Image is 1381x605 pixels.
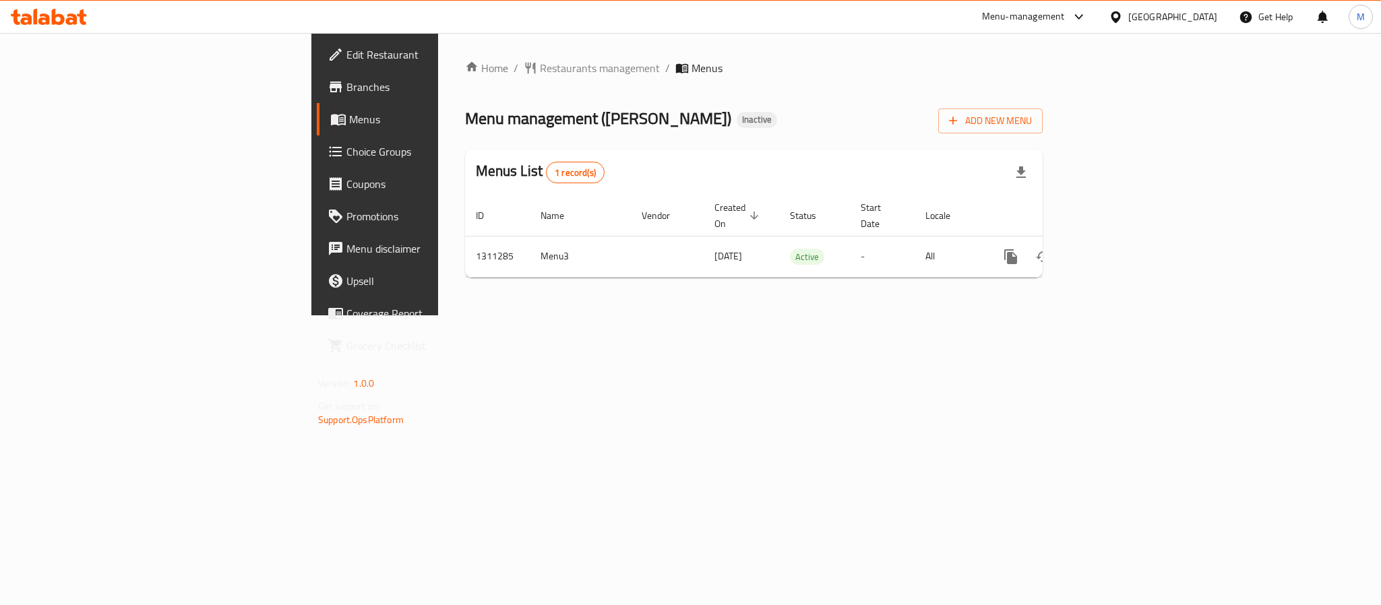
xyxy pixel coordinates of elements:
[476,161,605,183] h2: Menus List
[995,241,1027,273] button: more
[1357,9,1365,24] span: M
[546,162,605,183] div: Total records count
[465,103,731,133] span: Menu management ( [PERSON_NAME] )
[346,305,531,321] span: Coverage Report
[346,144,531,160] span: Choice Groups
[346,46,531,63] span: Edit Restaurant
[317,297,542,329] a: Coverage Report
[317,135,542,168] a: Choice Groups
[476,208,501,224] span: ID
[318,375,351,392] span: Version:
[714,199,763,232] span: Created On
[737,114,777,125] span: Inactive
[790,249,824,265] span: Active
[317,103,542,135] a: Menus
[1027,241,1060,273] button: Change Status
[317,38,542,71] a: Edit Restaurant
[665,60,670,76] li: /
[642,208,687,224] span: Vendor
[353,375,374,392] span: 1.0.0
[317,168,542,200] a: Coupons
[925,208,968,224] span: Locale
[317,329,542,362] a: Grocery Checklist
[317,200,542,232] a: Promotions
[346,208,531,224] span: Promotions
[346,273,531,289] span: Upsell
[714,247,742,265] span: [DATE]
[346,338,531,354] span: Grocery Checklist
[465,195,1135,278] table: enhanced table
[692,60,723,76] span: Menus
[949,113,1032,129] span: Add New Menu
[1005,156,1037,189] div: Export file
[346,79,531,95] span: Branches
[861,199,898,232] span: Start Date
[318,411,404,428] a: Support.OpsPlatform
[915,236,984,277] td: All
[850,236,915,277] td: -
[524,60,660,76] a: Restaurants management
[1128,9,1217,24] div: [GEOGRAPHIC_DATA]
[790,208,834,224] span: Status
[938,108,1043,133] button: Add New Menu
[317,232,542,265] a: Menu disclaimer
[541,208,582,224] span: Name
[540,60,660,76] span: Restaurants management
[346,241,531,257] span: Menu disclaimer
[982,9,1065,25] div: Menu-management
[318,397,380,415] span: Get support on:
[547,166,604,179] span: 1 record(s)
[317,265,542,297] a: Upsell
[737,112,777,128] div: Inactive
[465,60,1043,76] nav: breadcrumb
[346,176,531,192] span: Coupons
[317,71,542,103] a: Branches
[984,195,1135,236] th: Actions
[530,236,631,277] td: Menu3
[349,111,531,127] span: Menus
